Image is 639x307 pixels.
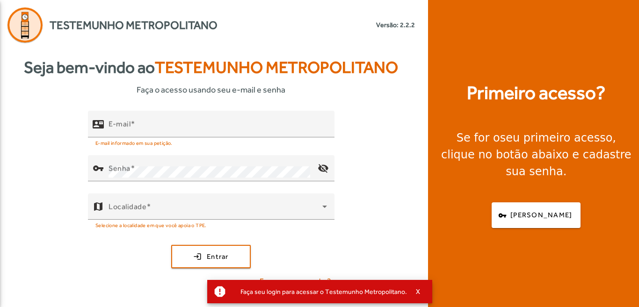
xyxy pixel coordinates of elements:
[312,157,334,179] mat-icon: visibility_off
[93,119,104,130] mat-icon: contact_mail
[109,120,131,129] mat-label: E-mail
[416,287,421,296] span: X
[95,137,173,148] mat-hint: E-mail informado em sua petição.
[93,201,104,212] mat-icon: map
[109,164,131,173] mat-label: Senha
[95,220,207,230] mat-hint: Selecione a localidade em que você apoia o TPE.
[109,202,146,211] mat-label: Localidade
[492,202,581,228] button: [PERSON_NAME]
[376,20,415,30] small: Versão: 2.2.2
[510,210,572,221] span: [PERSON_NAME]
[155,58,398,77] span: Testemunho Metropolitano
[137,83,285,96] span: Faça o acesso usando seu e-mail e senha
[467,79,605,107] strong: Primeiro acesso?
[50,17,218,34] span: Testemunho Metropolitano
[500,131,613,144] strong: seu primeiro acesso
[213,285,227,299] mat-icon: report
[24,55,398,80] strong: Seja bem-vindo ao
[7,7,43,43] img: Logo Agenda
[171,245,251,268] button: Entrar
[407,287,430,296] button: X
[207,251,229,262] span: Entrar
[93,163,104,174] mat-icon: vpn_key
[439,129,633,180] div: Se for o , clique no botão abaixo e cadastre sua senha.
[233,285,407,298] div: Faça seu login para acessar o Testemunho Metropolitano.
